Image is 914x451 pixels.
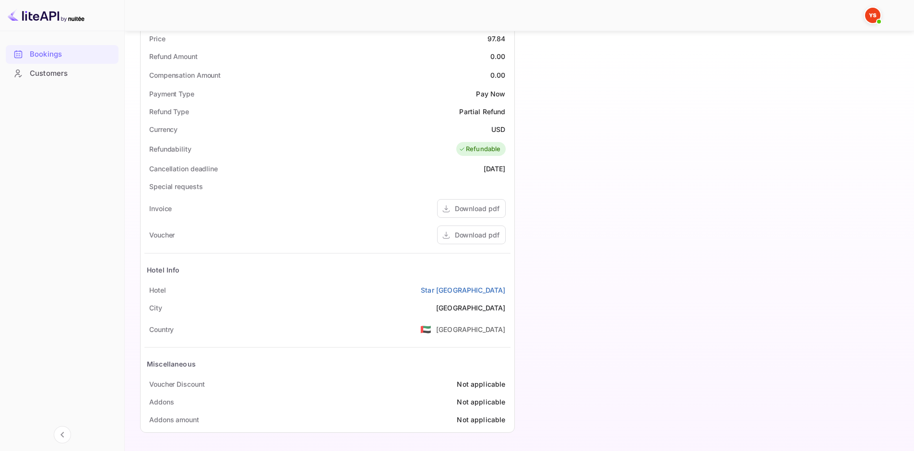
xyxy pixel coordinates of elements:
div: Hotel Info [147,265,180,275]
div: Compensation Amount [149,70,221,80]
div: Refund Type [149,107,189,117]
div: Refund Amount [149,51,198,61]
div: Miscellaneous [147,359,196,369]
div: Not applicable [457,415,505,425]
div: 97.84 [487,34,506,44]
div: Partial Refund [459,107,505,117]
div: Hotel [149,285,166,295]
div: Voucher Discount [149,379,204,389]
span: United States [420,320,431,338]
div: Addons [149,397,174,407]
div: Payment Type [149,89,194,99]
div: Download pdf [455,230,499,240]
div: Price [149,34,166,44]
div: Special requests [149,181,202,191]
div: Pay Now [476,89,505,99]
div: Addons amount [149,415,199,425]
button: Collapse navigation [54,426,71,443]
div: USD [491,124,505,134]
img: LiteAPI logo [8,8,84,23]
div: Currency [149,124,178,134]
div: [GEOGRAPHIC_DATA] [436,324,506,334]
div: Refundability [149,144,191,154]
div: Cancellation deadline [149,164,218,174]
div: Invoice [149,203,172,214]
a: Bookings [6,45,119,63]
div: [GEOGRAPHIC_DATA] [436,303,506,313]
div: 0.00 [490,70,506,80]
div: City [149,303,162,313]
div: Bookings [30,49,114,60]
div: 0.00 [490,51,506,61]
div: Voucher [149,230,175,240]
div: Refundable [459,144,501,154]
div: Country [149,324,174,334]
a: Star [GEOGRAPHIC_DATA] [421,285,505,295]
div: Customers [6,64,119,83]
div: Not applicable [457,379,505,389]
div: Download pdf [455,203,499,214]
div: Bookings [6,45,119,64]
div: [DATE] [484,164,506,174]
a: Customers [6,64,119,82]
div: Customers [30,68,114,79]
div: Not applicable [457,397,505,407]
img: Yandex Support [865,8,880,23]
